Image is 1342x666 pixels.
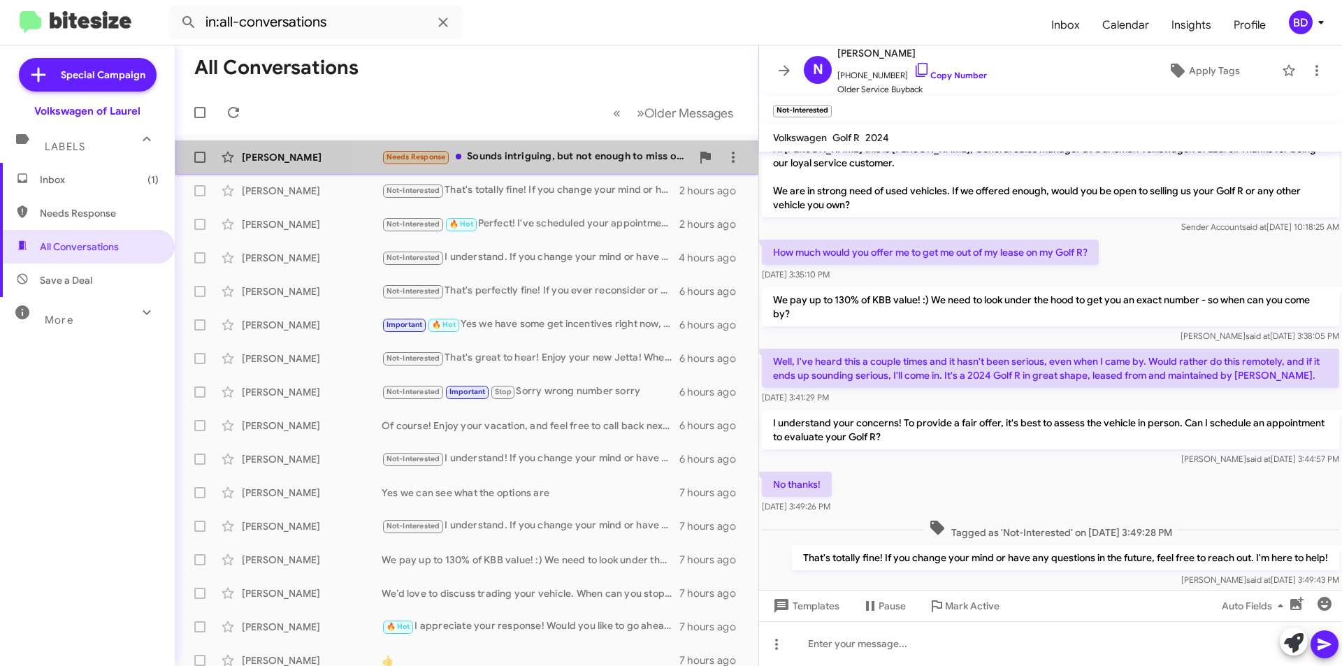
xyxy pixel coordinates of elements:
div: 6 hours ago [679,385,747,399]
p: Well, I've heard this a couple times and it hasn't been serious, even when I came by. Would rathe... [762,349,1339,388]
div: 6 hours ago [679,452,747,466]
div: [PERSON_NAME] [242,519,382,533]
div: 7 hours ago [679,486,747,500]
div: Volkswagen of Laurel [34,104,140,118]
span: Volkswagen [773,131,827,144]
div: [PERSON_NAME] [242,385,382,399]
span: Needs Response [40,206,159,220]
input: Search [169,6,463,39]
small: Not-Interested [773,105,832,117]
div: [PERSON_NAME] [242,150,382,164]
span: [PHONE_NUMBER] [837,61,987,82]
div: 6 hours ago [679,284,747,298]
a: Calendar [1091,5,1160,45]
div: 4 hours ago [679,251,747,265]
button: Templates [759,593,851,618]
span: Not-Interested [387,253,440,262]
span: Apply Tags [1189,58,1240,83]
h1: All Conversations [194,57,359,79]
span: said at [1242,222,1267,232]
span: Older Messages [644,106,733,121]
div: [PERSON_NAME] [242,553,382,567]
div: 2 hours ago [679,184,747,198]
button: Previous [605,99,629,127]
span: said at [1246,574,1271,585]
span: Important [449,387,486,396]
span: More [45,314,73,326]
div: Sounds intriguing, but not enough to miss out on an entire day of work. It sounds like I'd be a w... [382,149,691,165]
div: That's perfectly fine! If you ever reconsider or want to know more about vehicle buying, feel fre... [382,283,679,299]
div: 6 hours ago [679,318,747,332]
span: [DATE] 3:49:26 PM [762,501,830,512]
span: 2024 [865,131,889,144]
div: Sorry wrong number sorry [382,384,679,400]
span: Needs Response [387,152,446,161]
div: [PERSON_NAME] [242,318,382,332]
div: [PERSON_NAME] [242,217,382,231]
button: Pause [851,593,917,618]
div: That's totally fine! If you change your mind or have any questions in the future, feel free to re... [382,182,679,198]
p: No thanks! [762,472,832,497]
span: Save a Deal [40,273,92,287]
a: Copy Number [914,70,987,80]
a: Profile [1222,5,1277,45]
span: [DATE] 3:41:29 PM [762,392,829,403]
span: said at [1246,331,1270,341]
span: said at [1246,454,1271,464]
span: Mark Active [945,593,1000,618]
div: [PERSON_NAME] [242,251,382,265]
span: Inbox [40,173,159,187]
span: All Conversations [40,240,119,254]
span: Pause [879,593,906,618]
div: BD [1289,10,1313,34]
span: Older Service Buyback [837,82,987,96]
div: [PERSON_NAME] [242,284,382,298]
div: 6 hours ago [679,352,747,365]
span: Special Campaign [61,68,145,82]
button: Mark Active [917,593,1011,618]
span: Auto Fields [1222,593,1289,618]
span: » [637,104,644,122]
div: Of course! Enjoy your vacation, and feel free to call back next week when you're ready to discuss... [382,419,679,433]
div: 7 hours ago [679,620,747,634]
div: 2 hours ago [679,217,747,231]
div: Perfect! I've scheduled your appointment for [DATE] at 12 PM. We look forward to seeing you then! [382,216,679,232]
div: 6 hours ago [679,419,747,433]
span: Not-Interested [387,387,440,396]
div: [PERSON_NAME] [242,620,382,634]
button: Auto Fields [1211,593,1300,618]
button: Apply Tags [1132,58,1275,83]
span: [PERSON_NAME] [DATE] 3:44:57 PM [1181,454,1339,464]
span: Stop [495,387,512,396]
div: We’d love to discuss trading your vehicle. When can you stop by to have it evaluated? [382,586,679,600]
span: Inbox [1040,5,1091,45]
span: « [613,104,621,122]
span: 🔥 Hot [432,320,456,329]
a: Insights [1160,5,1222,45]
div: [PERSON_NAME] [242,419,382,433]
span: Labels [45,140,85,153]
button: Next [628,99,742,127]
span: Not-Interested [387,219,440,229]
p: We pay up to 130% of KBB value! :) We need to look under the hood to get you an exact number - so... [762,287,1339,326]
span: Not-Interested [387,521,440,530]
div: [PERSON_NAME] [242,486,382,500]
span: 🔥 Hot [387,622,410,631]
a: Special Campaign [19,58,157,92]
span: Important [387,320,423,329]
span: Templates [770,593,839,618]
div: Yes we have some get incentives right now, when can you make it in? [382,317,679,333]
span: Not-Interested [387,287,440,296]
div: [PERSON_NAME] [242,452,382,466]
span: [PERSON_NAME] [DATE] 3:49:43 PM [1181,574,1339,585]
span: N [813,59,823,81]
span: [PERSON_NAME] [837,45,987,61]
span: [PERSON_NAME] [DATE] 3:38:05 PM [1181,331,1339,341]
div: [PERSON_NAME] [242,184,382,198]
div: I understand. If you change your mind or have questions in the future, feel free to reach out. We... [382,249,679,266]
span: Not-Interested [387,454,440,463]
div: That's great to hear! Enjoy your new Jetta! When you're ready for another vehicle, just reach out... [382,350,679,366]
